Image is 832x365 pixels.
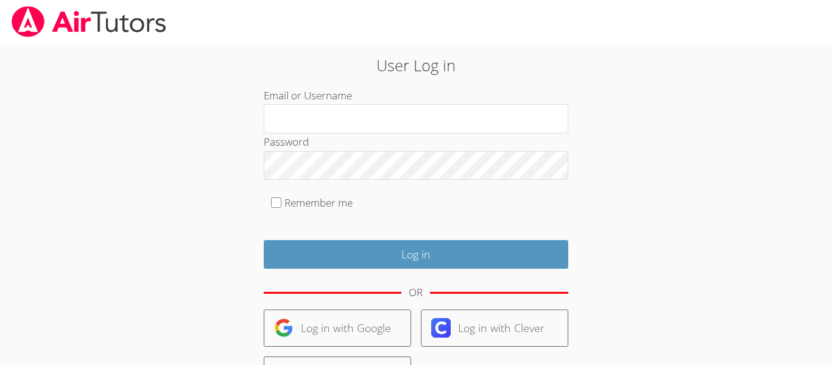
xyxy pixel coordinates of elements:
img: clever-logo-6eab21bc6e7a338710f1a6ff85c0baf02591cd810cc4098c63d3a4b26e2feb20.svg [431,318,451,338]
img: airtutors_banner-c4298cdbf04f3fff15de1276eac7730deb9818008684d7c2e4769d2f7ddbe033.png [10,6,167,37]
a: Log in with Clever [421,310,568,347]
label: Remember me [284,196,353,210]
div: OR [409,284,423,302]
input: Log in [264,240,568,269]
img: google-logo-50288ca7cdecda66e5e0955fdab243c47b7ad437acaf1139b6f446037453330a.svg [274,318,294,338]
h2: User Log in [191,54,641,77]
a: Log in with Google [264,310,411,347]
label: Password [264,135,309,149]
label: Email or Username [264,88,352,102]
